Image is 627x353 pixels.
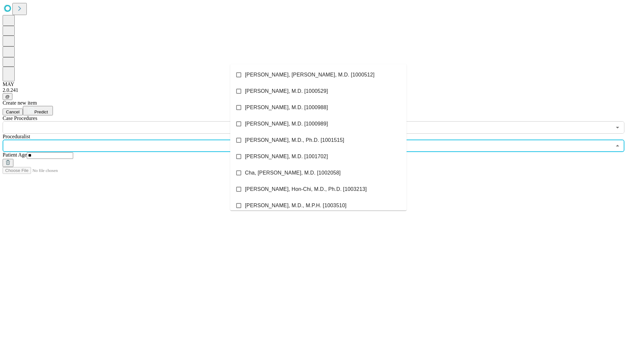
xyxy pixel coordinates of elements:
[613,141,622,150] button: Close
[245,71,375,79] span: [PERSON_NAME], [PERSON_NAME], M.D. [1000512]
[3,109,23,115] button: Cancel
[3,81,624,87] div: MAY
[245,169,341,177] span: Cha, [PERSON_NAME], M.D. [1002058]
[3,134,30,139] span: Proceduralist
[3,87,624,93] div: 2.0.241
[613,123,622,132] button: Open
[245,87,328,95] span: [PERSON_NAME], M.D. [1000529]
[34,109,48,114] span: Predict
[6,109,20,114] span: Cancel
[245,136,344,144] span: [PERSON_NAME], M.D., Ph.D. [1001515]
[3,115,37,121] span: Scheduled Procedure
[3,100,37,106] span: Create new item
[245,202,346,210] span: [PERSON_NAME], M.D., M.P.H. [1003510]
[3,93,12,100] button: @
[3,152,27,158] span: Patient Age
[23,106,53,115] button: Predict
[245,185,367,193] span: [PERSON_NAME], Hon-Chi, M.D., Ph.D. [1003213]
[245,120,328,128] span: [PERSON_NAME], M.D. [1000989]
[245,104,328,111] span: [PERSON_NAME], M.D. [1000988]
[5,94,10,99] span: @
[245,153,328,160] span: [PERSON_NAME], M.D. [1001702]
